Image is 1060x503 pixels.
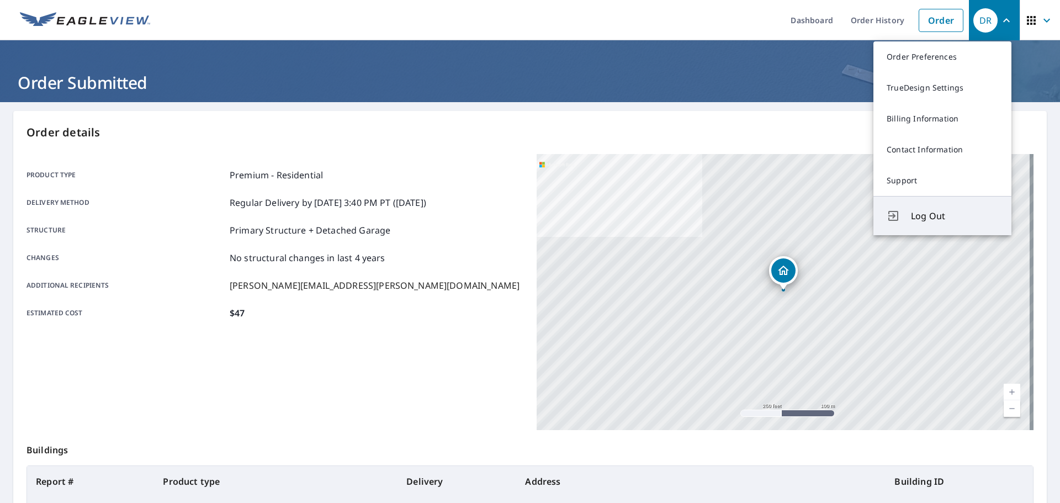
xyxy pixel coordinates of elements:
button: Log Out [873,196,1011,235]
a: Current Level 17, Zoom Out [1004,400,1020,417]
th: Product type [154,466,397,497]
p: No structural changes in last 4 years [230,251,385,264]
a: Support [873,165,1011,196]
p: Estimated cost [26,306,225,320]
span: Log Out [911,209,998,223]
p: Additional recipients [26,279,225,292]
a: TrueDesign Settings [873,72,1011,103]
p: Product type [26,168,225,182]
a: Order [919,9,963,32]
img: EV Logo [20,12,150,29]
a: Billing Information [873,103,1011,134]
p: Primary Structure + Detached Garage [230,224,390,237]
div: Dropped pin, building 1, Residential property, 20168 Quinn St Orlando, FL 32833 [769,256,798,290]
p: Structure [26,224,225,237]
th: Address [516,466,886,497]
th: Building ID [886,466,1033,497]
th: Delivery [397,466,516,497]
p: [PERSON_NAME][EMAIL_ADDRESS][PERSON_NAME][DOMAIN_NAME] [230,279,520,292]
p: Changes [26,251,225,264]
h1: Order Submitted [13,71,1047,94]
p: Order details [26,124,1033,141]
th: Report # [27,466,154,497]
p: Regular Delivery by [DATE] 3:40 PM PT ([DATE]) [230,196,426,209]
p: Premium - Residential [230,168,323,182]
a: Contact Information [873,134,1011,165]
p: $47 [230,306,245,320]
p: Buildings [26,430,1033,465]
p: Delivery method [26,196,225,209]
a: Current Level 17, Zoom In [1004,384,1020,400]
div: DR [973,8,998,33]
a: Order Preferences [873,41,1011,72]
